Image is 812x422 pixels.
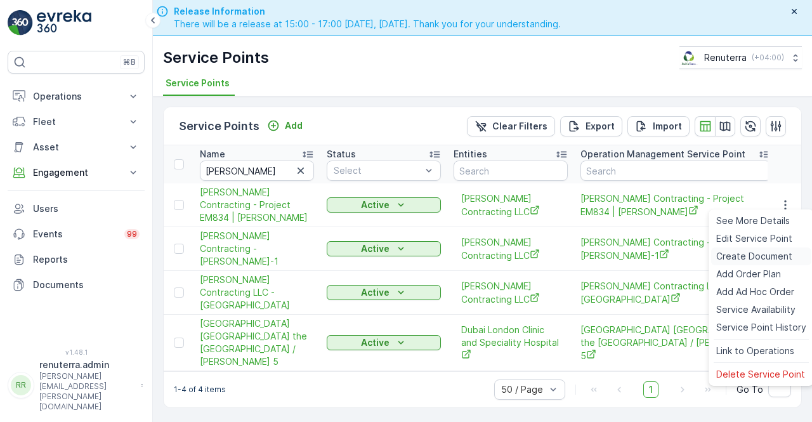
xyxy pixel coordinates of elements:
[33,90,119,103] p: Operations
[716,321,806,334] span: Service Point History
[33,141,119,154] p: Asset
[166,77,230,89] span: Service Points
[716,303,796,316] span: Service Availability
[8,10,33,36] img: logo
[711,283,811,301] a: Add Ad Hoc Order
[174,18,561,30] span: There will be a release at 15:00 - 17:00 [DATE], [DATE]. Thank you for your understanding.
[653,120,682,133] p: Import
[704,51,747,64] p: Renuterra
[39,359,134,371] p: renuterra.admin
[174,287,184,298] div: Toggle Row Selected
[33,279,140,291] p: Documents
[37,10,91,36] img: logo_light-DOdMpM7g.png
[711,265,811,283] a: Add Order Plan
[716,214,790,227] span: See More Details
[327,335,441,350] button: Active
[361,242,390,255] p: Active
[285,119,303,132] p: Add
[334,164,421,177] p: Select
[580,324,771,362] span: [GEOGRAPHIC_DATA] [GEOGRAPHIC_DATA] the [GEOGRAPHIC_DATA] / [PERSON_NAME] 5
[200,161,314,181] input: Search
[716,268,781,280] span: Add Order Plan
[580,280,771,306] span: [PERSON_NAME] Contracting LLC - [GEOGRAPHIC_DATA]
[8,221,145,247] a: Events99
[200,148,225,161] p: Name
[679,51,699,65] img: Screenshot_2024-07-26_at_13.33.01.png
[461,236,560,262] a: Wade Adams Contracting LLC
[8,160,145,185] button: Engagement
[33,228,117,241] p: Events
[461,280,560,306] a: Wade Adams Contracting LLC
[200,274,314,312] span: [PERSON_NAME] Contracting LLC - [GEOGRAPHIC_DATA]
[716,250,792,263] span: Create Document
[361,336,390,349] p: Active
[580,192,771,218] a: Wade Adams Contracting - Project EM834 | Al Qudra
[174,338,184,348] div: Toggle Row Selected
[262,118,308,133] button: Add
[361,286,390,299] p: Active
[467,116,555,136] button: Clear Filters
[200,186,314,224] span: [PERSON_NAME] Contracting - Project EM834 | [PERSON_NAME]
[327,241,441,256] button: Active
[586,120,615,133] p: Export
[716,368,805,381] span: Delete Service Point
[327,285,441,300] button: Active
[200,186,314,224] a: Wade Adams Contracting - Project EM834 | Al Qudra
[492,120,547,133] p: Clear Filters
[580,192,771,218] span: [PERSON_NAME] Contracting - Project EM834 | [PERSON_NAME]
[716,232,792,245] span: Edit Service Point
[8,348,145,356] span: v 1.48.1
[716,286,794,298] span: Add Ad Hoc Order
[174,385,226,395] p: 1-4 of 4 items
[580,161,771,181] input: Search
[179,117,259,135] p: Service Points
[461,324,560,362] a: Dubai London Clinic and Speciality Hospital
[8,247,145,272] a: Reports
[200,230,314,268] span: [PERSON_NAME] Contracting - [PERSON_NAME]-1
[580,236,771,262] span: [PERSON_NAME] Contracting - [PERSON_NAME]-1
[716,345,794,357] span: Link to Operations
[679,46,802,69] button: Renuterra(+04:00)
[643,381,658,398] span: 1
[711,230,811,247] a: Edit Service Point
[580,324,771,362] a: Dubai London the Villa Clinic / Wade Al Safa 5
[11,375,31,395] div: RR
[461,280,560,306] span: [PERSON_NAME] Contracting LLC
[33,253,140,266] p: Reports
[327,197,441,213] button: Active
[627,116,690,136] button: Import
[461,192,560,218] span: [PERSON_NAME] Contracting LLC
[752,53,784,63] p: ( +04:00 )
[737,383,763,396] span: Go To
[454,161,568,181] input: Search
[8,359,145,412] button: RRrenuterra.admin[PERSON_NAME][EMAIL_ADDRESS][PERSON_NAME][DOMAIN_NAME]
[127,229,137,239] p: 99
[560,116,622,136] button: Export
[580,236,771,262] a: Wade Adams Contracting - Warsan Camp-1
[174,244,184,254] div: Toggle Row Selected
[327,148,356,161] p: Status
[200,274,314,312] a: Wade Adams Contracting LLC - Golf City
[33,115,119,128] p: Fleet
[711,212,811,230] a: See More Details
[8,109,145,135] button: Fleet
[8,84,145,109] button: Operations
[33,166,119,179] p: Engagement
[39,371,134,412] p: [PERSON_NAME][EMAIL_ADDRESS][PERSON_NAME][DOMAIN_NAME]
[33,202,140,215] p: Users
[123,57,136,67] p: ⌘B
[200,230,314,268] a: Wade Adams Contracting - Warsan Camp-1
[454,148,487,161] p: Entities
[200,317,314,368] a: Dubai London the Villa Clinic / Wade Al Safa 5
[461,236,560,262] span: [PERSON_NAME] Contracting LLC
[461,192,560,218] a: Wade Adams Contracting LLC
[200,317,314,368] span: [GEOGRAPHIC_DATA] [GEOGRAPHIC_DATA] the [GEOGRAPHIC_DATA] / [PERSON_NAME] 5
[8,135,145,160] button: Asset
[163,48,269,68] p: Service Points
[174,5,561,18] span: Release Information
[361,199,390,211] p: Active
[8,196,145,221] a: Users
[580,280,771,306] a: Wade Adams Contracting LLC - Golf City
[580,148,745,161] p: Operation Management Service Point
